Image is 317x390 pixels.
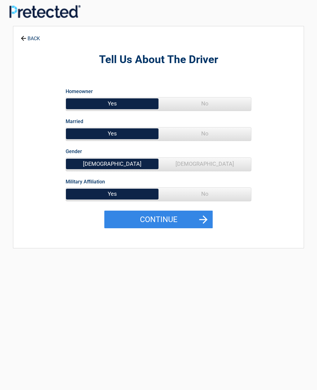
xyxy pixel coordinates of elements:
[47,53,270,67] h2: Tell Us About The Driver
[66,178,105,186] label: Military Affiliation
[158,158,251,170] span: [DEMOGRAPHIC_DATA]
[158,97,251,110] span: No
[66,127,158,140] span: Yes
[66,97,158,110] span: Yes
[66,117,83,126] label: Married
[66,147,82,156] label: Gender
[9,5,80,18] img: Main Logo
[66,188,158,200] span: Yes
[158,188,251,200] span: No
[20,30,41,41] a: BACK
[66,87,93,96] label: Homeowner
[104,211,213,229] button: Continue
[66,158,158,170] span: [DEMOGRAPHIC_DATA]
[158,127,251,140] span: No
